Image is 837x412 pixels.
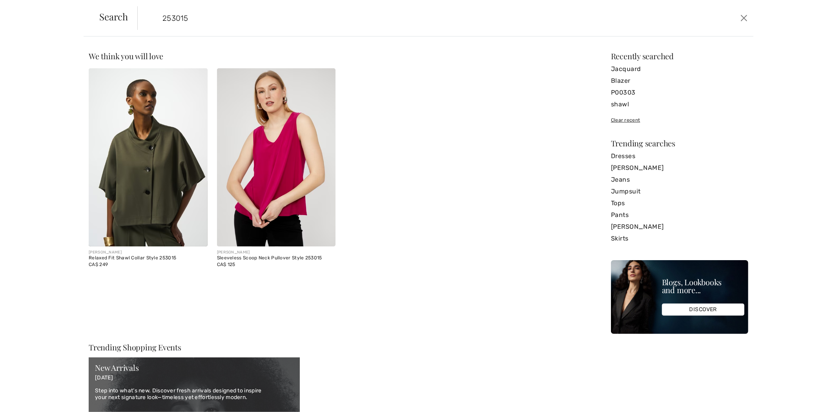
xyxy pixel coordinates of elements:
[662,279,744,294] div: Blogs, Lookbooks and more...
[611,162,748,174] a: [PERSON_NAME]
[611,87,748,98] a: P00303
[611,197,748,209] a: Tops
[611,117,748,124] div: Clear recent
[738,12,750,24] button: Close
[662,304,744,316] div: DISCOVER
[89,343,300,351] div: Trending Shopping Events
[611,186,748,197] a: Jumpsuit
[95,388,294,401] p: Step into what’s new. Discover fresh arrivals designed to inspire your next signature look—timele...
[611,209,748,221] a: Pants
[611,75,748,87] a: Blazer
[95,375,294,381] p: [DATE]
[89,250,208,255] div: [PERSON_NAME]
[217,68,336,246] img: Sleeveless Scoop Neck Pullover Style 253015. Begonia
[157,6,593,30] input: TYPE TO SEARCH
[611,150,748,162] a: Dresses
[89,255,208,261] div: Relaxed Fit Shawl Collar Style 253015
[611,221,748,233] a: [PERSON_NAME]
[611,139,748,147] div: Trending searches
[611,52,748,60] div: Recently searched
[611,174,748,186] a: Jeans
[217,250,336,255] div: [PERSON_NAME]
[611,260,748,334] img: Blogs, Lookbooks and more...
[611,63,748,75] a: Jacquard
[611,98,748,110] a: shawl
[95,364,294,372] div: New Arrivals
[611,233,748,244] a: Skirts
[217,262,235,267] span: CA$ 125
[89,51,163,61] span: We think you will love
[99,12,128,21] span: Search
[17,5,33,13] span: Chat
[89,262,108,267] span: CA$ 249
[217,255,336,261] div: Sleeveless Scoop Neck Pullover Style 253015
[89,68,208,246] img: Relaxed Fit Shawl Collar Style 253015. Black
